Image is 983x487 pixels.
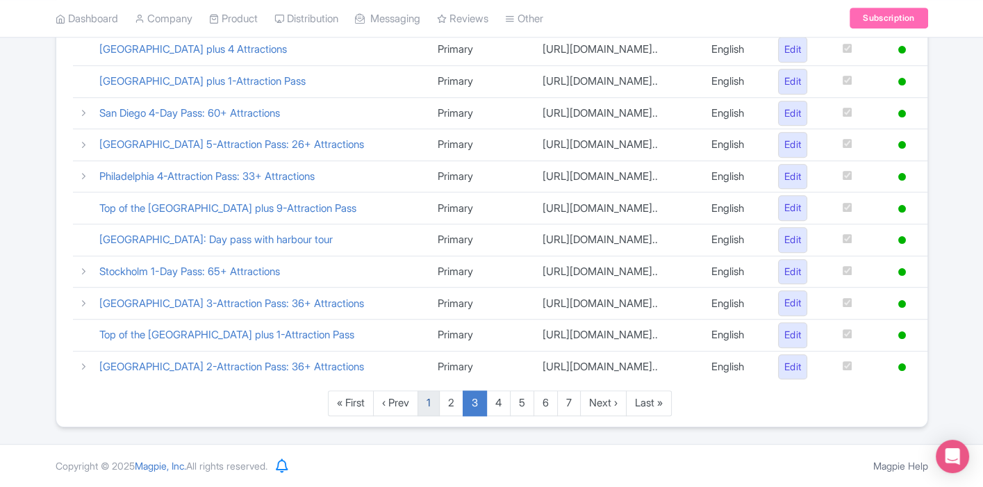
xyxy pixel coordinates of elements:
[778,290,808,316] a: Edit
[701,65,768,97] td: English
[778,101,808,126] a: Edit
[701,192,768,224] td: English
[532,351,701,382] td: [URL][DOMAIN_NAME]..
[532,160,701,192] td: [URL][DOMAIN_NAME]..
[873,460,928,472] a: Magpie Help
[99,74,306,88] a: [GEOGRAPHIC_DATA] plus 1-Attraction Pass
[778,164,808,190] a: Edit
[486,390,511,416] a: 4
[701,224,768,256] td: English
[532,65,701,97] td: [URL][DOMAIN_NAME]..
[463,390,487,416] a: 3
[427,351,532,382] td: Primary
[418,390,440,416] a: 1
[778,259,808,285] a: Edit
[99,328,354,341] a: Top of the [GEOGRAPHIC_DATA] plus 1-Attraction Pass
[99,106,280,119] a: San Diego 4-Day Pass: 60+ Attractions
[99,233,333,246] a: [GEOGRAPHIC_DATA]: Day pass with harbour tour
[850,8,927,29] a: Subscription
[580,390,627,416] a: Next ›
[427,65,532,97] td: Primary
[532,256,701,288] td: [URL][DOMAIN_NAME]..
[427,97,532,129] td: Primary
[373,390,418,416] a: ‹ Prev
[532,34,701,66] td: [URL][DOMAIN_NAME]..
[626,390,672,416] a: Last »
[99,170,315,183] a: Philadelphia 4-Attraction Pass: 33+ Attractions
[532,288,701,320] td: [URL][DOMAIN_NAME]..
[701,160,768,192] td: English
[778,195,808,221] a: Edit
[427,320,532,352] td: Primary
[439,390,463,416] a: 2
[510,390,534,416] a: 5
[532,129,701,161] td: [URL][DOMAIN_NAME]..
[427,256,532,288] td: Primary
[778,354,808,380] a: Edit
[701,288,768,320] td: English
[701,129,768,161] td: English
[427,129,532,161] td: Primary
[778,69,808,94] a: Edit
[99,265,280,278] a: Stockholm 1-Day Pass: 65+ Attractions
[778,132,808,158] a: Edit
[701,34,768,66] td: English
[99,360,364,373] a: [GEOGRAPHIC_DATA] 2-Attraction Pass: 36+ Attractions
[99,201,356,215] a: Top of the [GEOGRAPHIC_DATA] plus 9-Attraction Pass
[557,390,581,416] a: 7
[427,224,532,256] td: Primary
[328,390,374,416] a: « First
[532,224,701,256] td: [URL][DOMAIN_NAME]..
[936,440,969,473] div: Open Intercom Messenger
[778,37,808,63] a: Edit
[427,288,532,320] td: Primary
[532,97,701,129] td: [URL][DOMAIN_NAME]..
[701,256,768,288] td: English
[427,192,532,224] td: Primary
[99,42,287,56] a: [GEOGRAPHIC_DATA] plus 4 Attractions
[427,160,532,192] td: Primary
[701,351,768,382] td: English
[778,322,808,348] a: Edit
[99,138,364,151] a: [GEOGRAPHIC_DATA] 5-Attraction Pass: 26+ Attractions
[701,97,768,129] td: English
[99,297,364,310] a: [GEOGRAPHIC_DATA] 3-Attraction Pass: 36+ Attractions
[534,390,558,416] a: 6
[778,227,808,253] a: Edit
[47,459,276,473] div: Copyright © 2025 All rights reserved.
[532,192,701,224] td: [URL][DOMAIN_NAME]..
[701,320,768,352] td: English
[532,320,701,352] td: [URL][DOMAIN_NAME]..
[427,34,532,66] td: Primary
[135,460,186,472] span: Magpie, Inc.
